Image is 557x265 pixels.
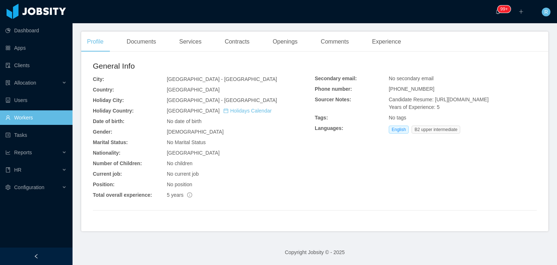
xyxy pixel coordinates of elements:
div: No tags [389,114,537,122]
a: icon: robotUsers [5,93,67,107]
b: Holiday Country: [93,108,134,114]
span: HR [14,167,21,173]
i: icon: plus [519,9,524,14]
span: No Marital Status [167,139,206,145]
span: info-circle [187,192,192,197]
a: icon: calendarHolidays Calendar [223,108,272,114]
b: Total overall experience: [93,192,152,198]
b: Gender: [93,129,112,135]
div: Documents [121,32,162,52]
span: [GEOGRAPHIC_DATA] [167,108,272,114]
b: Sourcer Notes: [315,97,351,102]
i: icon: line-chart [5,150,11,155]
span: [PHONE_NUMBER] [389,86,434,92]
i: icon: setting [5,185,11,190]
b: Marital Status: [93,139,128,145]
div: Openings [267,32,304,52]
div: Experience [366,32,407,52]
b: Nationality: [93,150,120,156]
span: No current job [167,171,199,177]
b: City: [93,76,104,82]
i: icon: calendar [223,108,228,113]
span: B2 upper intermediate [412,126,460,134]
b: Current job: [93,171,122,177]
div: Profile [81,32,109,52]
b: Date of birth: [93,118,124,124]
a: icon: appstoreApps [5,41,67,55]
b: Holiday City: [93,97,124,103]
span: Candidate Resume: [URL][DOMAIN_NAME] Years of Experience: 5 [389,97,488,110]
h2: General Info [93,60,315,72]
span: Reports [14,150,32,155]
sup: 219 [498,5,511,13]
b: Tags: [315,115,328,121]
a: icon: profileTasks [5,128,67,142]
div: Services [173,32,207,52]
div: Comments [315,32,355,52]
span: No position [167,182,192,187]
a: icon: pie-chartDashboard [5,23,67,38]
b: Position: [93,182,115,187]
span: No date of birth [167,118,202,124]
i: icon: book [5,167,11,172]
footer: Copyright Jobsity © - 2025 [73,240,557,265]
i: icon: bell [495,9,500,14]
span: [GEOGRAPHIC_DATA] [167,87,220,93]
b: Number of Children: [93,160,142,166]
span: Allocation [14,80,36,86]
span: [GEOGRAPHIC_DATA] - [GEOGRAPHIC_DATA] [167,76,277,82]
b: Country: [93,87,114,93]
b: Languages: [315,125,343,131]
span: R [544,8,548,16]
b: Secondary email: [315,76,357,81]
span: Configuration [14,184,44,190]
span: [GEOGRAPHIC_DATA] [167,150,220,156]
span: No children [167,160,193,166]
a: icon: userWorkers [5,110,67,125]
span: 5 years [167,192,192,198]
span: [DEMOGRAPHIC_DATA] [167,129,224,135]
span: English [389,126,409,134]
b: Phone number: [315,86,352,92]
span: [GEOGRAPHIC_DATA] - [GEOGRAPHIC_DATA] [167,97,277,103]
a: icon: auditClients [5,58,67,73]
i: icon: solution [5,80,11,85]
span: No secondary email [389,76,434,81]
div: Contracts [219,32,255,52]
